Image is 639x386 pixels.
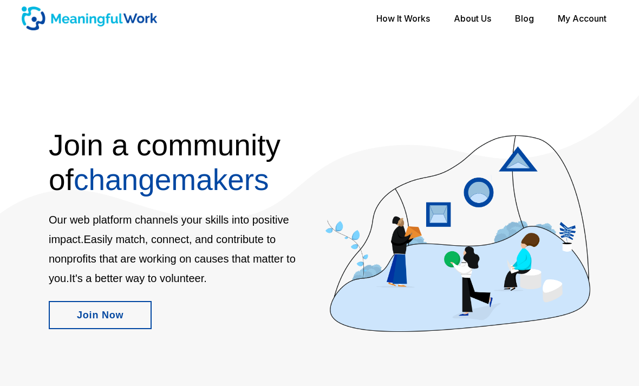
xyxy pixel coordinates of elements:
[49,128,281,197] span: Join a community of
[49,214,289,245] span: Our web platform channels your skills into positive impact.
[49,128,281,197] span: changemakers
[558,8,607,29] a: My Account
[22,6,157,30] img: Meaningful Work Logo
[69,272,207,284] span: It's a better way to volunteer.
[325,135,590,332] img: Volunteers
[366,9,617,28] nav: Main menu
[376,8,430,29] a: How It Works
[49,301,152,329] a: Join Now
[515,8,534,29] a: Blog
[454,8,491,29] a: About Us
[49,233,296,284] span: Easily match, connect, and contribute to nonprofits that are working on causes that matter to you.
